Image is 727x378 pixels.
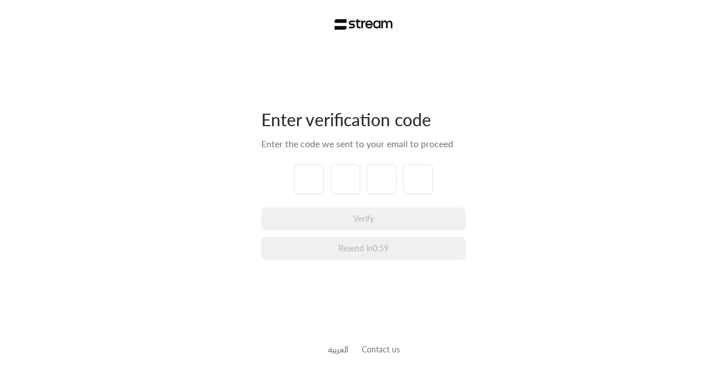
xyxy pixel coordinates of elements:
a: العربية [328,339,348,360]
div: Enter the code we sent to your email to proceed [261,137,466,151]
button: Contact us [362,343,400,355]
div: Enter verification code [261,109,466,130]
a: Contact us [362,344,400,354]
img: Stream Logo [335,19,393,30]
